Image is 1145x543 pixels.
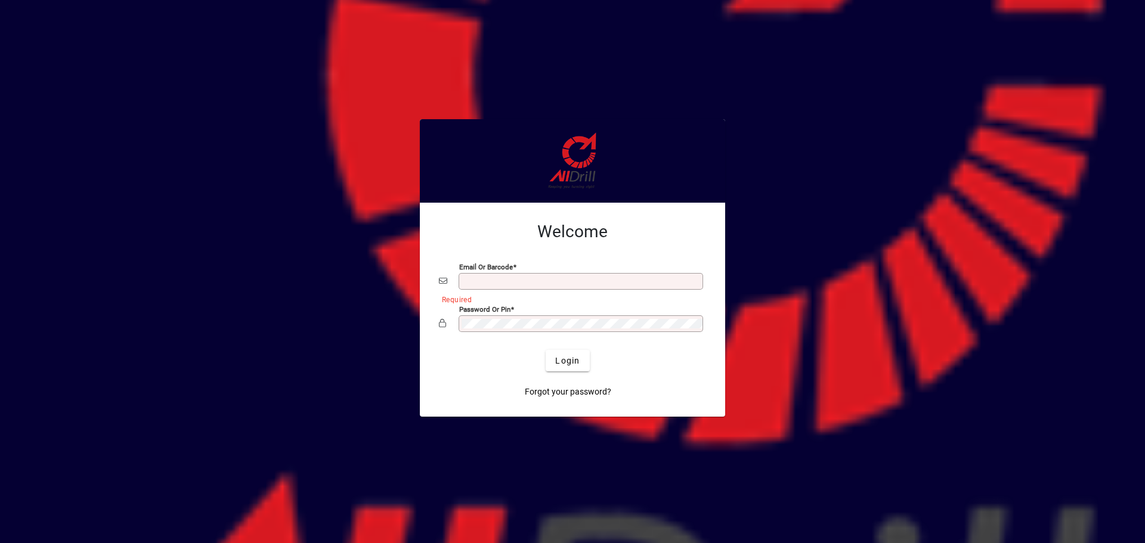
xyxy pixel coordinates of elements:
[520,381,616,402] a: Forgot your password?
[546,350,589,371] button: Login
[439,222,706,242] h2: Welcome
[442,293,697,305] mat-error: Required
[555,355,580,367] span: Login
[525,386,611,398] span: Forgot your password?
[459,305,510,314] mat-label: Password or Pin
[459,263,513,271] mat-label: Email or Barcode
